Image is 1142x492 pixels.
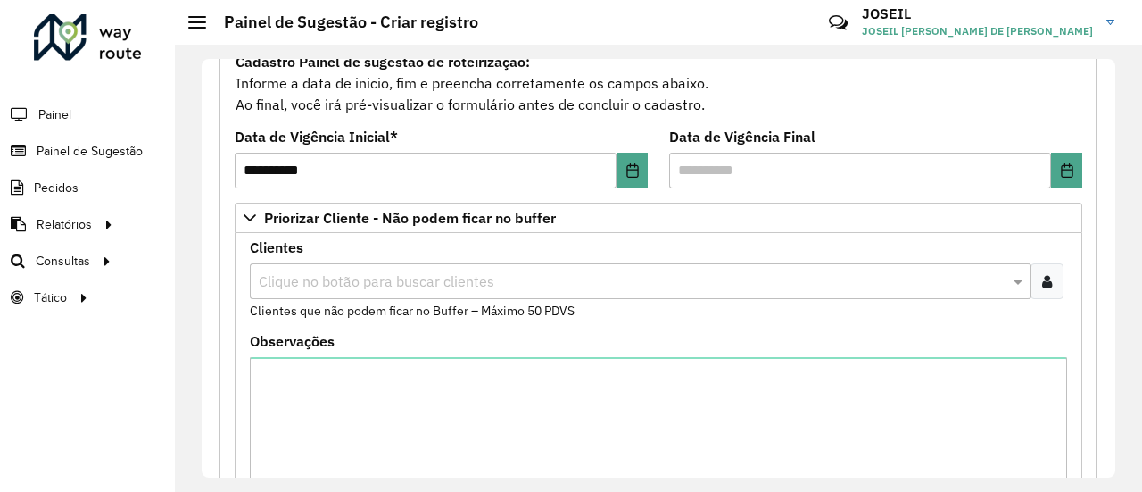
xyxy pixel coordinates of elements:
strong: Cadastro Painel de sugestão de roteirização: [236,53,530,71]
small: Clientes que não podem ficar no Buffer – Máximo 50 PDVS [250,303,575,319]
span: Tático [34,288,67,307]
span: Priorizar Cliente - Não podem ficar no buffer [264,211,556,225]
h2: Painel de Sugestão - Criar registro [206,13,478,32]
label: Observações [250,330,335,352]
span: Consultas [36,252,90,271]
label: Clientes [250,237,303,258]
a: Contato Rápido [819,4,857,42]
h3: JOSEIL [862,5,1093,22]
span: Pedidos [34,179,79,197]
label: Data de Vigência Inicial [235,126,398,147]
label: Data de Vigência Final [669,126,815,147]
a: Priorizar Cliente - Não podem ficar no buffer [235,203,1082,233]
div: Informe a data de inicio, fim e preencha corretamente os campos abaixo. Ao final, você irá pré-vi... [235,50,1082,116]
span: Painel [38,105,71,124]
span: Relatórios [37,215,92,234]
span: JOSEIL [PERSON_NAME] DE [PERSON_NAME] [862,23,1093,39]
button: Choose Date [1051,153,1082,188]
span: Painel de Sugestão [37,142,143,161]
button: Choose Date [617,153,648,188]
